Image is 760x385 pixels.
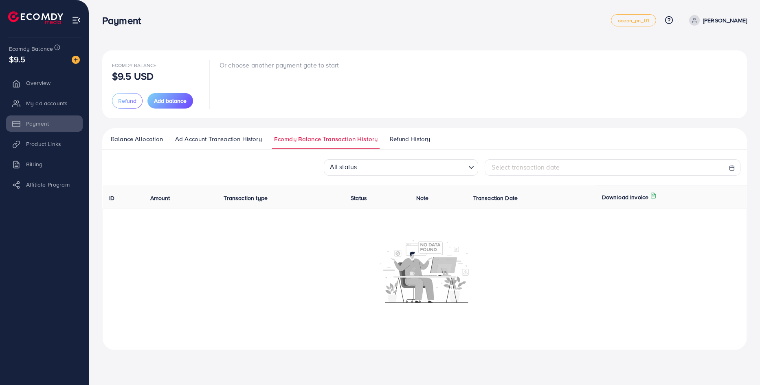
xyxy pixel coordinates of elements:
[703,15,747,25] p: [PERSON_NAME]
[72,15,81,25] img: menu
[112,93,143,109] button: Refund
[328,160,359,174] span: All status
[154,97,187,105] span: Add balance
[224,194,268,202] span: Transaction type
[9,45,53,53] span: Ecomdy Balance
[112,71,154,81] p: $9.5 USD
[351,194,367,202] span: Status
[9,53,26,65] span: $9.5
[416,194,429,202] span: Note
[118,97,136,105] span: Refund
[8,11,63,24] img: logo
[109,194,114,202] span: ID
[492,163,560,172] span: Select transaction date
[390,135,430,144] span: Refund History
[274,135,378,144] span: Ecomdy Balance Transaction History
[618,18,649,23] span: ocean_pn_01
[380,239,469,303] img: No account
[686,15,747,26] a: [PERSON_NAME]
[175,135,262,144] span: Ad Account Transaction History
[602,192,649,202] p: Download Invoice
[112,62,156,69] span: Ecomdy Balance
[72,56,80,64] img: image
[220,60,339,70] p: Or choose another payment gate to start
[102,15,147,26] h3: Payment
[111,135,163,144] span: Balance Allocation
[611,14,656,26] a: ocean_pn_01
[359,161,465,174] input: Search for option
[324,159,479,176] div: Search for option
[473,194,518,202] span: Transaction Date
[150,194,170,202] span: Amount
[147,93,193,109] button: Add balance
